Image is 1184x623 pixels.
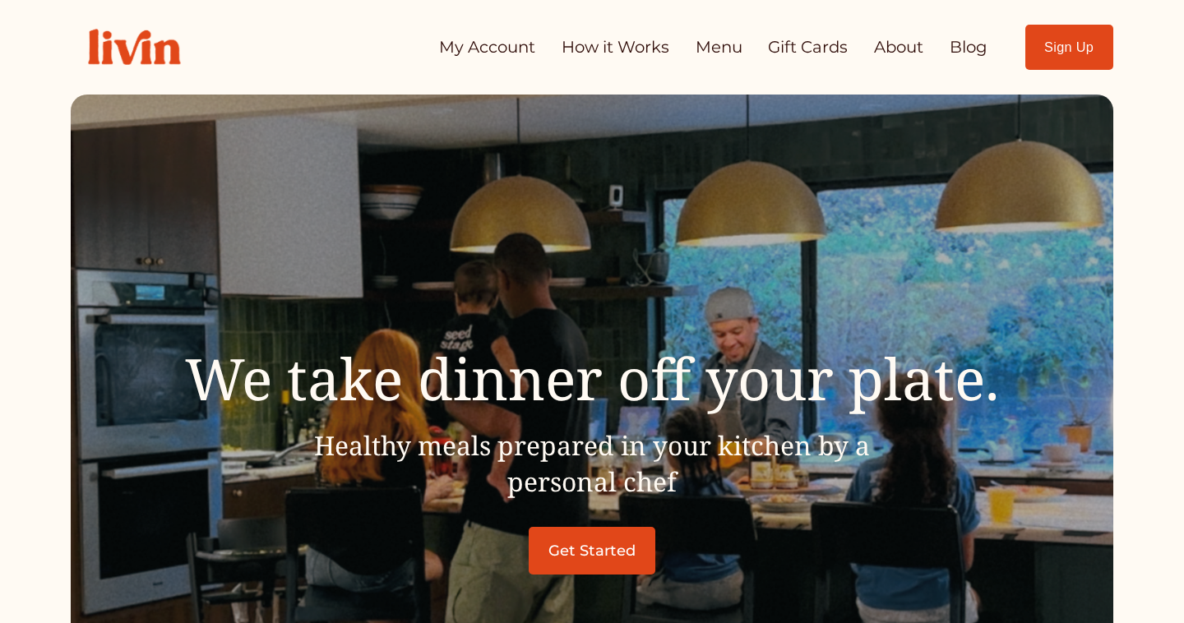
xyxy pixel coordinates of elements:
a: Menu [696,31,742,63]
img: Livin [71,12,197,82]
span: Healthy meals prepared in your kitchen by a personal chef [314,427,870,498]
a: Get Started [529,527,655,575]
a: About [874,31,923,63]
a: Blog [950,31,987,63]
a: How it Works [562,31,669,63]
a: Sign Up [1025,25,1113,70]
a: Gift Cards [768,31,848,63]
a: My Account [439,31,535,63]
span: We take dinner off your plate. [185,339,999,417]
